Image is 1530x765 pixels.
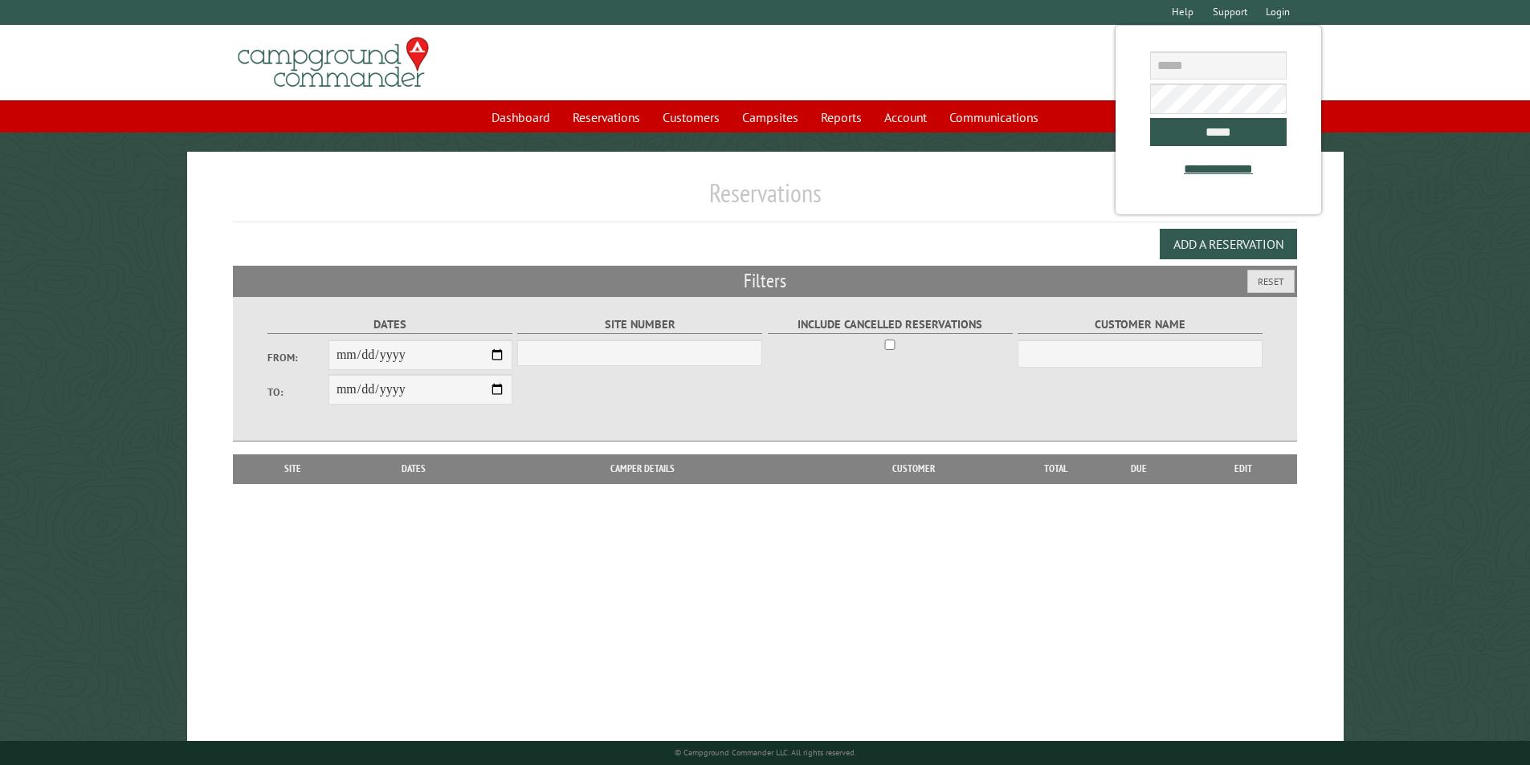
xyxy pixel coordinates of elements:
label: From: [267,350,328,365]
a: Dashboard [482,102,560,132]
label: Include Cancelled Reservations [768,315,1013,334]
label: Customer Name [1018,315,1263,334]
img: Campground Commander [233,31,434,94]
label: Site Number [517,315,762,334]
a: Reservations [563,102,650,132]
label: To: [267,385,328,400]
small: © Campground Commander LLC. All rights reserved. [675,747,856,758]
th: Site [241,454,345,483]
label: Dates [267,315,512,334]
th: Due [1088,454,1189,483]
h2: Filters [233,266,1298,296]
th: Total [1024,454,1088,483]
a: Customers [653,102,729,132]
button: Reset [1247,270,1295,293]
a: Communications [940,102,1048,132]
a: Reports [811,102,871,132]
th: Customer [802,454,1024,483]
th: Camper Details [483,454,802,483]
th: Dates [345,454,483,483]
a: Account [875,102,936,132]
button: Add a Reservation [1160,229,1297,259]
a: Campsites [732,102,808,132]
th: Edit [1189,454,1298,483]
h1: Reservations [233,177,1298,222]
